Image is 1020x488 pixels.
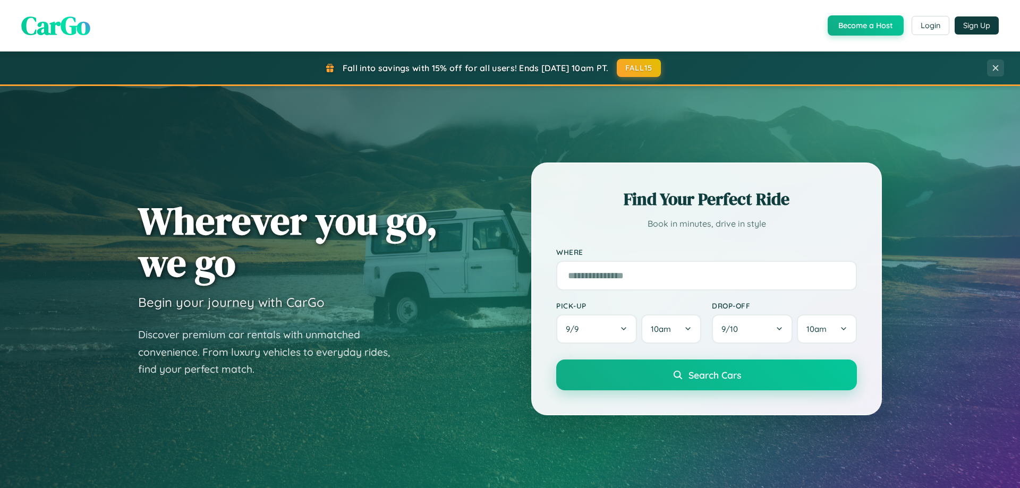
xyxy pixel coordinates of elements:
[797,314,857,344] button: 10am
[617,59,661,77] button: FALL15
[138,294,325,310] h3: Begin your journey with CarGo
[712,314,793,344] button: 9/10
[21,8,90,43] span: CarGo
[138,326,404,378] p: Discover premium car rentals with unmatched convenience. From luxury vehicles to everyday rides, ...
[556,301,701,310] label: Pick-up
[138,200,438,284] h1: Wherever you go, we go
[556,216,857,232] p: Book in minutes, drive in style
[556,187,857,211] h2: Find Your Perfect Ride
[343,63,609,73] span: Fall into savings with 15% off for all users! Ends [DATE] 10am PT.
[955,16,999,35] button: Sign Up
[651,324,671,334] span: 10am
[721,324,743,334] span: 9 / 10
[556,359,857,390] button: Search Cars
[688,369,741,381] span: Search Cars
[912,16,949,35] button: Login
[566,324,584,334] span: 9 / 9
[556,314,637,344] button: 9/9
[806,324,827,334] span: 10am
[712,301,857,310] label: Drop-off
[641,314,701,344] button: 10am
[828,15,904,36] button: Become a Host
[556,247,857,256] label: Where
